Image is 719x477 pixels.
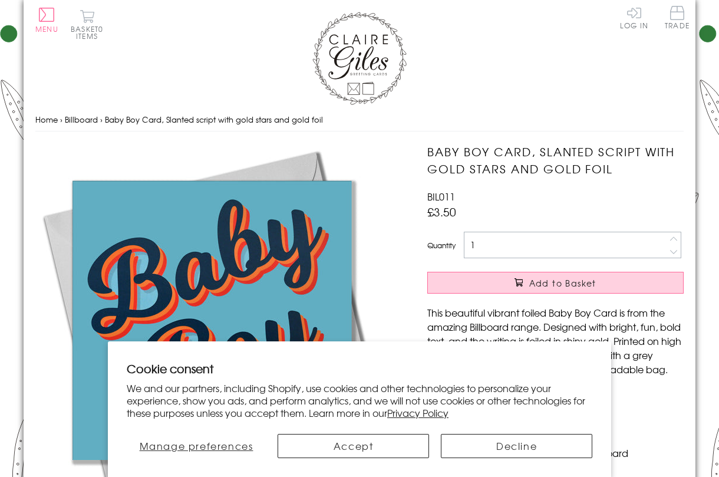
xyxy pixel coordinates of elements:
a: Billboard [65,114,98,125]
span: 0 items [76,24,103,41]
img: Claire Giles Greetings Cards [312,12,407,105]
label: Quantity [427,240,456,251]
p: This beautiful vibrant foiled Baby Boy Card is from the amazing Billboard range. Designed with br... [427,305,684,376]
button: Basket0 items [71,9,103,40]
span: Trade [665,6,690,29]
a: Privacy Policy [387,406,448,420]
span: Baby Boy Card, Slanted script with gold stars and gold foil [105,114,323,125]
h2: Cookie consent [127,360,592,377]
span: £3.50 [427,203,456,220]
button: Menu [35,8,58,32]
span: BIL011 [427,189,455,203]
a: Home [35,114,58,125]
span: Menu [35,24,58,34]
p: We and our partners, including Shopify, use cookies and other technologies to personalize your ex... [127,382,592,419]
span: › [100,114,103,125]
button: Decline [441,434,592,458]
span: Add to Basket [529,277,596,289]
button: Add to Basket [427,272,684,294]
span: Manage preferences [140,439,253,453]
h1: Baby Boy Card, Slanted script with gold stars and gold foil [427,143,684,177]
a: Log In [620,6,648,29]
span: › [60,114,62,125]
button: Manage preferences [127,434,266,458]
button: Accept [278,434,429,458]
nav: breadcrumbs [35,108,684,132]
a: Trade [665,6,690,31]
